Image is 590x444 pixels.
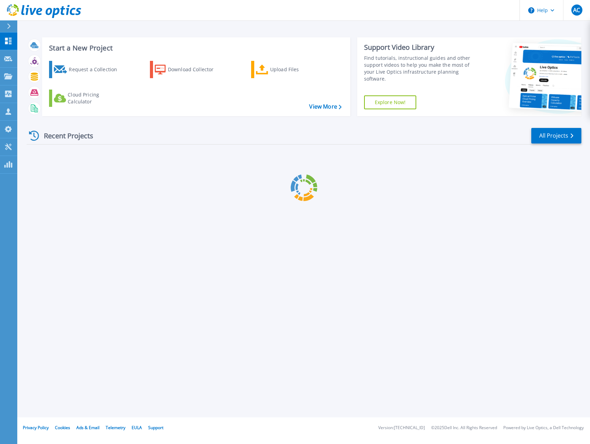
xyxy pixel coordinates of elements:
[106,425,125,431] a: Telemetry
[364,95,417,109] a: Explore Now!
[431,426,497,430] li: © 2025 Dell Inc. All Rights Reserved
[68,91,123,105] div: Cloud Pricing Calculator
[27,127,103,144] div: Recent Projects
[55,425,70,431] a: Cookies
[364,43,478,52] div: Support Video Library
[49,61,126,78] a: Request a Collection
[309,103,341,110] a: View More
[69,63,124,76] div: Request a Collection
[132,425,142,431] a: EULA
[378,426,425,430] li: Version: [TECHNICAL_ID]
[251,61,328,78] a: Upload Files
[150,61,227,78] a: Download Collector
[270,63,325,76] div: Upload Files
[573,7,580,13] span: AC
[76,425,99,431] a: Ads & Email
[531,128,581,144] a: All Projects
[168,63,223,76] div: Download Collector
[148,425,163,431] a: Support
[49,44,341,52] h3: Start a New Project
[23,425,49,431] a: Privacy Policy
[49,90,126,107] a: Cloud Pricing Calculator
[503,426,584,430] li: Powered by Live Optics, a Dell Technology
[364,55,478,82] div: Find tutorials, instructional guides and other support videos to help you make the most of your L...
